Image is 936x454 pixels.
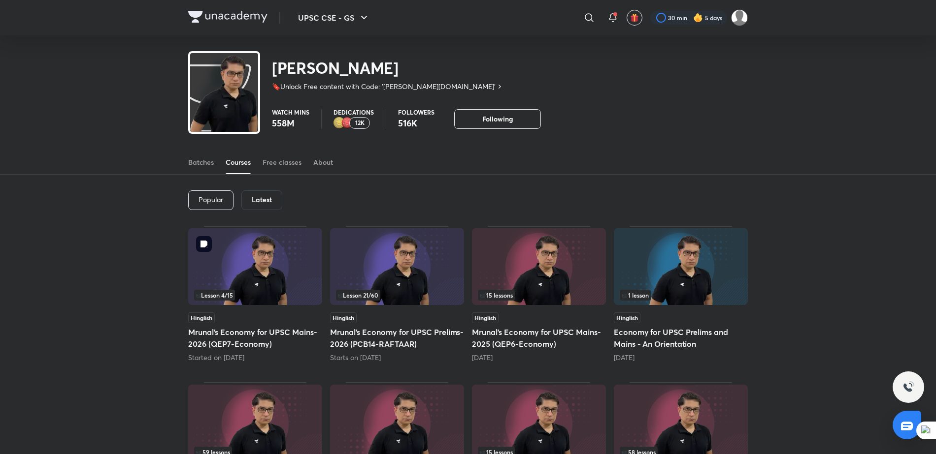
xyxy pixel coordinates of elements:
[398,109,435,115] p: Followers
[336,290,458,301] div: infocontainer
[614,326,748,350] h5: Economy for UPSC Prelims and Mains - An Orientation
[614,312,640,323] span: Hinglish
[188,228,322,305] img: Thumbnail
[482,114,513,124] span: Following
[336,290,458,301] div: left
[472,228,606,305] img: Thumbnail
[336,290,458,301] div: infosection
[614,353,748,363] div: 2 months ago
[313,157,333,167] div: About
[330,228,464,305] img: Thumbnail
[334,109,374,115] p: Dedications
[480,292,513,298] span: 15 lessons
[194,290,316,301] div: left
[330,226,464,363] div: Mrunal’s Economy for UPSC Prelims-2026 (PCB14-RAFTAAR)
[330,353,464,363] div: Starts on Sept 4
[478,290,600,301] div: infocontainer
[627,10,642,26] button: avatar
[188,157,214,167] div: Batches
[614,228,748,305] img: Thumbnail
[194,290,316,301] div: infosection
[188,151,214,174] a: Batches
[472,226,606,363] div: Mrunal’s Economy for UPSC Mains-2025 (QEP6-Economy)
[188,226,322,363] div: Mrunal’s Economy for UPSC Mains-2026 (QEP7-Economy)
[196,292,233,298] span: Lesson 4 / 15
[272,58,503,78] h2: [PERSON_NAME]
[620,290,742,301] div: left
[454,109,541,129] button: Following
[478,290,600,301] div: left
[199,196,223,204] p: Popular
[614,226,748,363] div: Economy for UPSC Prelims and Mains - An Orientation
[252,196,272,204] h6: Latest
[334,117,345,129] img: educator badge2
[472,326,606,350] h5: Mrunal’s Economy for UPSC Mains-2025 (QEP6-Economy)
[188,312,215,323] span: Hinglish
[272,82,496,91] p: 🔖Unlock Free content with Code: '[PERSON_NAME][DOMAIN_NAME]'
[194,290,316,301] div: infocontainer
[313,151,333,174] a: About
[272,117,309,129] p: 558M
[731,9,748,26] img: Ayushi Singh
[263,157,301,167] div: Free classes
[338,292,378,298] span: Lesson 21 / 60
[292,8,376,28] button: UPSC CSE - GS
[472,312,499,323] span: Hinglish
[226,157,251,167] div: Courses
[188,11,267,23] img: Company Logo
[330,326,464,350] h5: Mrunal’s Economy for UPSC Prelims-2026 (PCB14-RAFTAAR)
[478,290,600,301] div: infosection
[263,151,301,174] a: Free classes
[355,120,365,126] p: 12K
[620,290,742,301] div: infocontainer
[472,353,606,363] div: 1 month ago
[398,117,435,129] p: 516K
[188,326,322,350] h5: Mrunal’s Economy for UPSC Mains-2026 (QEP7-Economy)
[330,312,357,323] span: Hinglish
[190,55,258,148] img: class
[188,353,322,363] div: Started on Sept 1
[622,292,649,298] span: 1 lesson
[188,11,267,25] a: Company Logo
[341,117,353,129] img: educator badge1
[272,109,309,115] p: Watch mins
[226,151,251,174] a: Courses
[903,381,914,393] img: ttu
[620,290,742,301] div: infosection
[693,13,703,23] img: streak
[630,13,639,22] img: avatar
